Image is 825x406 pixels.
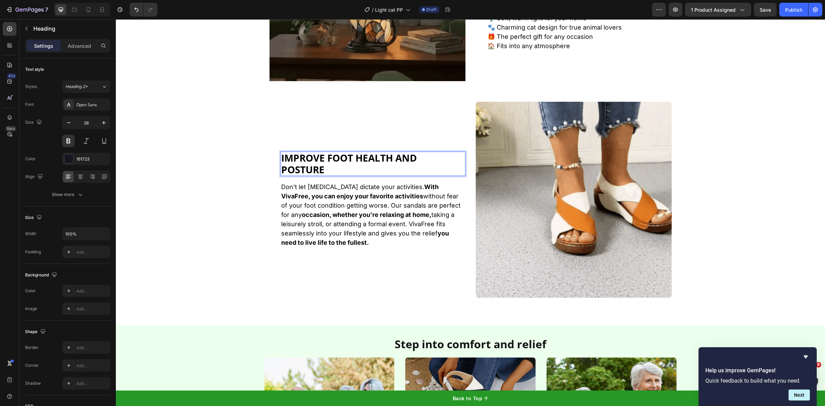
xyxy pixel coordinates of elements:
div: Add... [76,306,109,312]
p: Advanced [68,42,91,50]
div: Padding [25,249,41,255]
span: Light cat PP [375,6,403,13]
span: Heading 2* [65,84,88,90]
h2: Step into comfort and relief [148,317,561,333]
div: Size [25,118,43,127]
button: 1 product assigned [685,3,751,17]
div: Help us improve GemPages! [705,353,810,400]
div: Shadow [25,380,41,386]
div: Publish [785,6,802,13]
div: Add... [76,345,109,351]
span: 1 product assigned [691,6,736,13]
div: 161723 [76,156,109,162]
div: Corner [25,362,39,369]
p: Don't let [MEDICAL_DATA] dictate your activities. without fear of your foot condition getting wor... [165,163,349,228]
div: Color [25,156,36,162]
p: Quick feedback to build what you need. [705,377,810,384]
div: Width [25,231,36,237]
button: 7 [3,3,51,17]
div: Show more [52,191,84,198]
div: Beta [5,126,16,131]
div: Size [25,213,43,222]
strong: occasion, whether you're relaxing at home, [186,192,316,199]
div: Image [25,306,37,312]
div: Background [25,271,58,280]
iframe: Design area [116,19,825,406]
img: 42b13855d3eec3335560036af6009443f3da9369.f30-ezgif.com-gif-to-webp-converter_1.webp [360,83,556,278]
button: Show more [25,188,110,201]
button: Next question [789,389,810,400]
p: Heading [33,24,108,33]
div: Text style [25,66,44,73]
span: IMPROVE FOOT HEALTH AND POSTURE [165,132,301,157]
h2: Rich Text Editor. Editing area: main [165,132,350,157]
div: Color [25,288,36,294]
div: Add... [76,288,109,294]
p: Settings [34,42,53,50]
div: Back to Top ↑ [337,375,373,383]
button: Heading 2* [62,80,110,93]
div: Align [25,172,44,182]
span: Save [760,7,771,13]
div: Add... [76,381,109,387]
p: 🏠 Fits into any atmosphere [372,22,555,31]
p: 7 [45,6,48,14]
span: 8 [816,362,821,367]
h2: Help us improve GemPages! [705,366,810,375]
input: Auto [63,228,110,240]
div: Open Sans [76,102,109,108]
span: / [372,6,374,13]
div: Undo/Redo [130,3,157,17]
div: 450 [7,73,16,79]
button: Publish [779,3,808,17]
div: Font [25,101,34,108]
div: Add... [76,363,109,369]
div: Styles [25,84,37,90]
div: Shape [25,327,47,337]
button: Save [754,3,777,17]
span: Draft [426,7,437,13]
button: Hide survey [802,353,810,361]
div: Border [25,344,38,351]
div: Add... [76,249,109,255]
